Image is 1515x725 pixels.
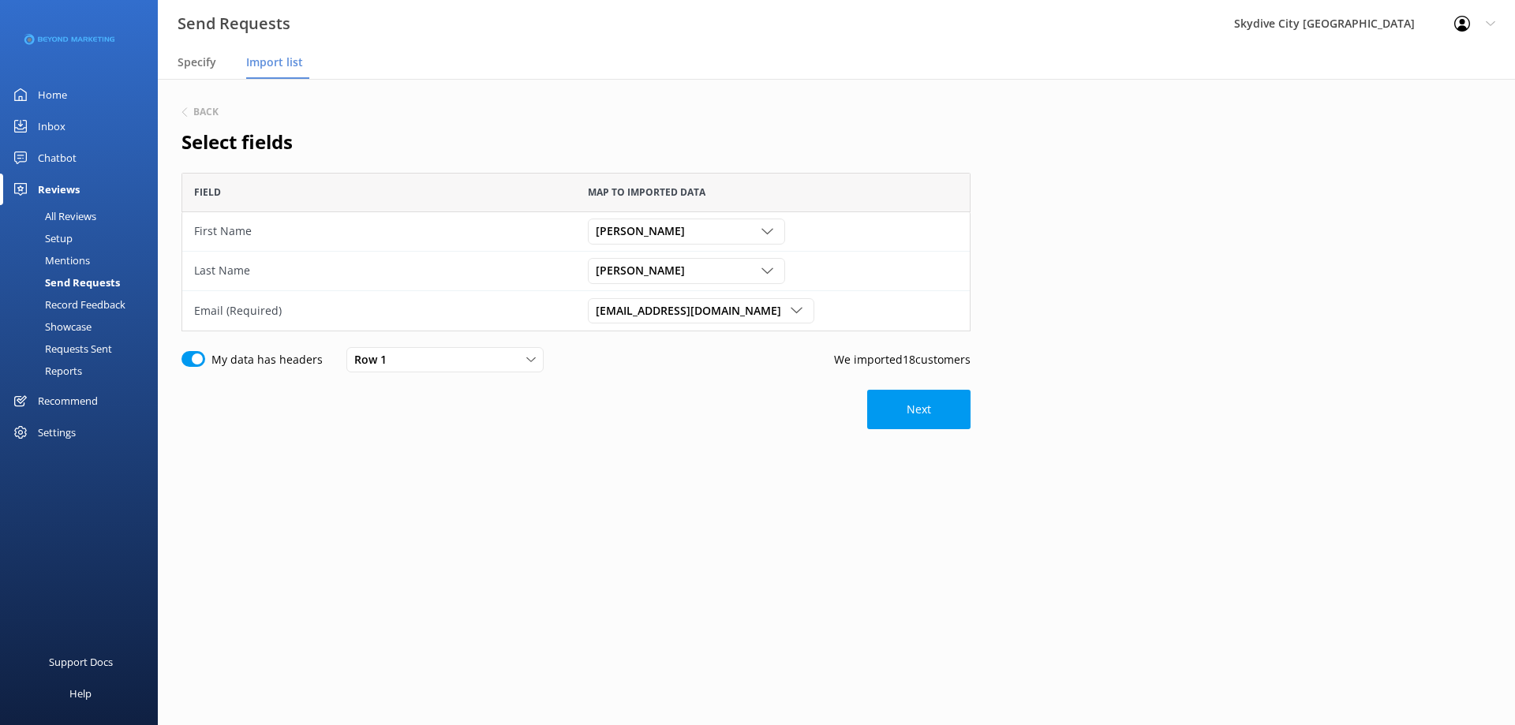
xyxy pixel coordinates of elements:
[38,110,65,142] div: Inbox
[38,385,98,417] div: Recommend
[193,107,219,117] h6: Back
[9,271,120,293] div: Send Requests
[9,338,112,360] div: Requests Sent
[38,174,80,205] div: Reviews
[9,227,73,249] div: Setup
[194,222,564,240] div: First Name
[194,262,564,279] div: Last Name
[9,249,158,271] a: Mentions
[211,351,323,368] label: My data has headers
[9,205,158,227] a: All Reviews
[194,302,564,320] div: Email (Required)
[596,222,694,240] span: [PERSON_NAME]
[181,212,971,331] div: grid
[9,271,158,293] a: Send Requests
[9,227,158,249] a: Setup
[38,142,77,174] div: Chatbot
[246,54,303,70] span: Import list
[596,302,791,320] span: [EMAIL_ADDRESS][DOMAIN_NAME]
[9,360,158,382] a: Reports
[9,293,125,316] div: Record Feedback
[596,262,694,279] span: [PERSON_NAME]
[49,646,113,678] div: Support Docs
[9,316,158,338] a: Showcase
[194,185,221,200] span: Field
[867,390,971,429] button: Next
[9,360,82,382] div: Reports
[178,11,290,36] h3: Send Requests
[9,338,158,360] a: Requests Sent
[38,417,76,448] div: Settings
[9,249,90,271] div: Mentions
[181,107,219,117] button: Back
[588,185,705,200] span: Map to imported data
[9,205,96,227] div: All Reviews
[69,678,92,709] div: Help
[178,54,216,70] span: Specify
[181,127,971,157] h2: Select fields
[834,351,971,368] p: We imported 18 customers
[38,79,67,110] div: Home
[9,316,92,338] div: Showcase
[354,351,396,368] span: Row 1
[24,34,114,46] img: 3-1676954853.png
[9,293,158,316] a: Record Feedback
